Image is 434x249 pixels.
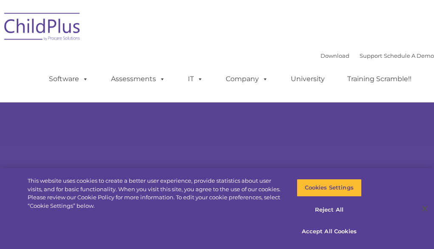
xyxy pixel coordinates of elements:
a: Download [321,52,349,59]
font: | [321,52,434,59]
a: University [282,71,333,88]
a: Schedule A Demo [384,52,434,59]
a: Assessments [102,71,174,88]
a: Company [217,71,277,88]
a: IT [179,71,212,88]
button: Cookies Settings [297,179,362,197]
a: Software [40,71,97,88]
button: Reject All [297,201,362,219]
button: Accept All Cookies [297,223,362,241]
button: Close [415,199,434,218]
a: Training Scramble!! [339,71,420,88]
a: Support [360,52,382,59]
div: This website uses cookies to create a better user experience, provide statistics about user visit... [28,177,284,210]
